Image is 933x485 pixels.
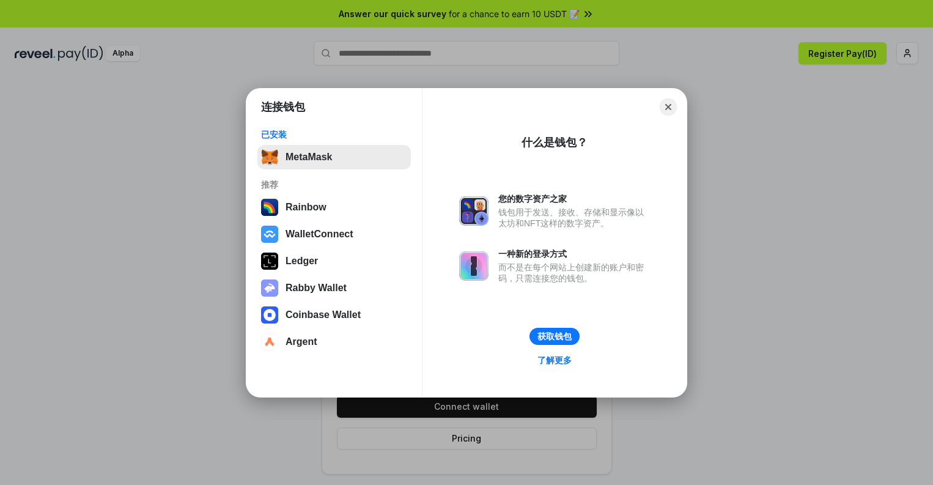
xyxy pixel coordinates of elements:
div: 钱包用于发送、接收、存储和显示像以太坊和NFT这样的数字资产。 [498,207,650,229]
button: Rabby Wallet [257,276,411,300]
div: MetaMask [286,152,332,163]
button: Coinbase Wallet [257,303,411,327]
div: Ledger [286,256,318,267]
div: 什么是钱包？ [522,135,588,150]
div: 获取钱包 [537,331,572,342]
div: 了解更多 [537,355,572,366]
button: WalletConnect [257,222,411,246]
img: svg+xml,%3Csvg%20xmlns%3D%22http%3A%2F%2Fwww.w3.org%2F2000%2Fsvg%22%20width%3D%2228%22%20height%3... [261,253,278,270]
img: svg+xml,%3Csvg%20xmlns%3D%22http%3A%2F%2Fwww.w3.org%2F2000%2Fsvg%22%20fill%3D%22none%22%20viewBox... [459,251,489,281]
button: MetaMask [257,145,411,169]
div: 一种新的登录方式 [498,248,650,259]
img: svg+xml,%3Csvg%20width%3D%2228%22%20height%3D%2228%22%20viewBox%3D%220%200%2028%2028%22%20fill%3D... [261,306,278,324]
img: svg+xml,%3Csvg%20width%3D%2228%22%20height%3D%2228%22%20viewBox%3D%220%200%2028%2028%22%20fill%3D... [261,226,278,243]
div: WalletConnect [286,229,353,240]
button: Argent [257,330,411,354]
button: Rainbow [257,195,411,220]
img: svg+xml,%3Csvg%20width%3D%2228%22%20height%3D%2228%22%20viewBox%3D%220%200%2028%2028%22%20fill%3D... [261,333,278,350]
img: svg+xml,%3Csvg%20xmlns%3D%22http%3A%2F%2Fwww.w3.org%2F2000%2Fsvg%22%20fill%3D%22none%22%20viewBox... [459,196,489,226]
img: svg+xml,%3Csvg%20fill%3D%22none%22%20height%3D%2233%22%20viewBox%3D%220%200%2035%2033%22%20width%... [261,149,278,166]
h1: 连接钱包 [261,100,305,114]
button: Close [660,98,677,116]
div: Rabby Wallet [286,283,347,294]
div: 已安装 [261,129,407,140]
div: Argent [286,336,317,347]
div: Rainbow [286,202,326,213]
button: 获取钱包 [529,328,580,345]
a: 了解更多 [530,352,579,368]
div: 而不是在每个网站上创建新的账户和密码，只需连接您的钱包。 [498,262,650,284]
button: Ledger [257,249,411,273]
div: 您的数字资产之家 [498,193,650,204]
div: Coinbase Wallet [286,309,361,320]
img: svg+xml,%3Csvg%20width%3D%22120%22%20height%3D%22120%22%20viewBox%3D%220%200%20120%20120%22%20fil... [261,199,278,216]
img: svg+xml,%3Csvg%20xmlns%3D%22http%3A%2F%2Fwww.w3.org%2F2000%2Fsvg%22%20fill%3D%22none%22%20viewBox... [261,280,278,297]
div: 推荐 [261,179,407,190]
